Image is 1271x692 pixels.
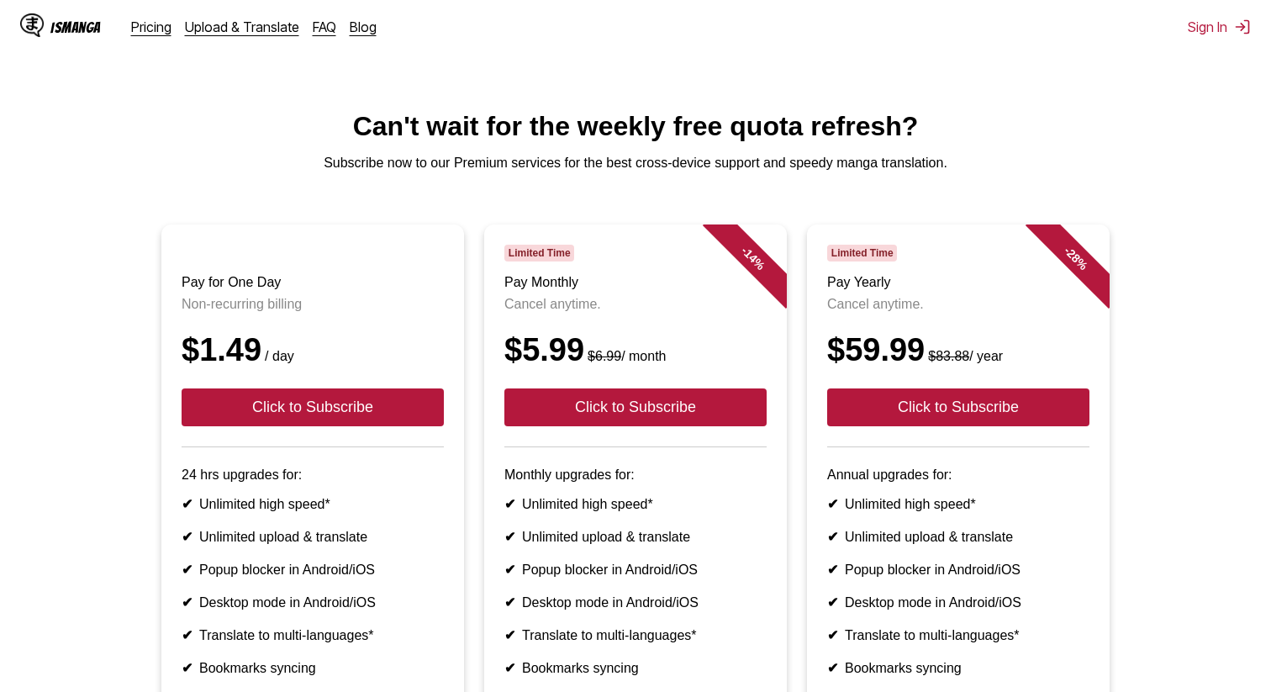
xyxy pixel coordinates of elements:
[261,349,294,363] small: / day
[504,297,767,312] p: Cancel anytime.
[182,530,192,544] b: ✔
[703,208,804,309] div: - 14 %
[182,628,192,642] b: ✔
[182,529,444,545] li: Unlimited upload & translate
[827,594,1089,610] li: Desktop mode in Android/iOS
[182,388,444,426] button: Click to Subscribe
[350,18,377,35] a: Blog
[827,297,1089,312] p: Cancel anytime.
[182,332,444,368] div: $1.49
[504,563,515,577] b: ✔
[925,349,1003,363] small: / year
[504,245,574,261] span: Limited Time
[827,628,838,642] b: ✔
[588,349,621,363] s: $6.99
[504,660,767,676] li: Bookmarks syncing
[504,496,767,512] li: Unlimited high speed*
[182,497,192,511] b: ✔
[131,18,171,35] a: Pricing
[827,332,1089,368] div: $59.99
[13,111,1258,142] h1: Can't wait for the weekly free quota refresh?
[827,467,1089,483] p: Annual upgrades for:
[827,530,838,544] b: ✔
[504,661,515,675] b: ✔
[13,156,1258,171] p: Subscribe now to our Premium services for the best cross-device support and speedy manga translat...
[827,661,838,675] b: ✔
[504,467,767,483] p: Monthly upgrades for:
[827,627,1089,643] li: Translate to multi-languages*
[827,660,1089,676] li: Bookmarks syncing
[182,563,192,577] b: ✔
[827,275,1089,290] h3: Pay Yearly
[504,332,767,368] div: $5.99
[928,349,969,363] s: $83.88
[504,497,515,511] b: ✔
[20,13,44,37] img: IsManga Logo
[182,467,444,483] p: 24 hrs upgrades for:
[827,388,1089,426] button: Click to Subscribe
[504,627,767,643] li: Translate to multi-languages*
[182,594,444,610] li: Desktop mode in Android/iOS
[182,660,444,676] li: Bookmarks syncing
[20,13,131,40] a: IsManga LogoIsManga
[504,594,767,610] li: Desktop mode in Android/iOS
[185,18,299,35] a: Upload & Translate
[182,275,444,290] h3: Pay for One Day
[50,19,101,35] div: IsManga
[504,628,515,642] b: ✔
[827,529,1089,545] li: Unlimited upload & translate
[182,661,192,675] b: ✔
[182,562,444,578] li: Popup blocker in Android/iOS
[1188,18,1251,35] button: Sign In
[504,275,767,290] h3: Pay Monthly
[1234,18,1251,35] img: Sign out
[182,496,444,512] li: Unlimited high speed*
[827,562,1089,578] li: Popup blocker in Android/iOS
[827,595,838,610] b: ✔
[182,595,192,610] b: ✔
[504,529,767,545] li: Unlimited upload & translate
[182,297,444,312] p: Non-recurring billing
[504,530,515,544] b: ✔
[182,627,444,643] li: Translate to multi-languages*
[827,245,897,261] span: Limited Time
[584,349,666,363] small: / month
[504,388,767,426] button: Click to Subscribe
[504,595,515,610] b: ✔
[1026,208,1126,309] div: - 28 %
[827,563,838,577] b: ✔
[504,562,767,578] li: Popup blocker in Android/iOS
[827,496,1089,512] li: Unlimited high speed*
[827,497,838,511] b: ✔
[313,18,336,35] a: FAQ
